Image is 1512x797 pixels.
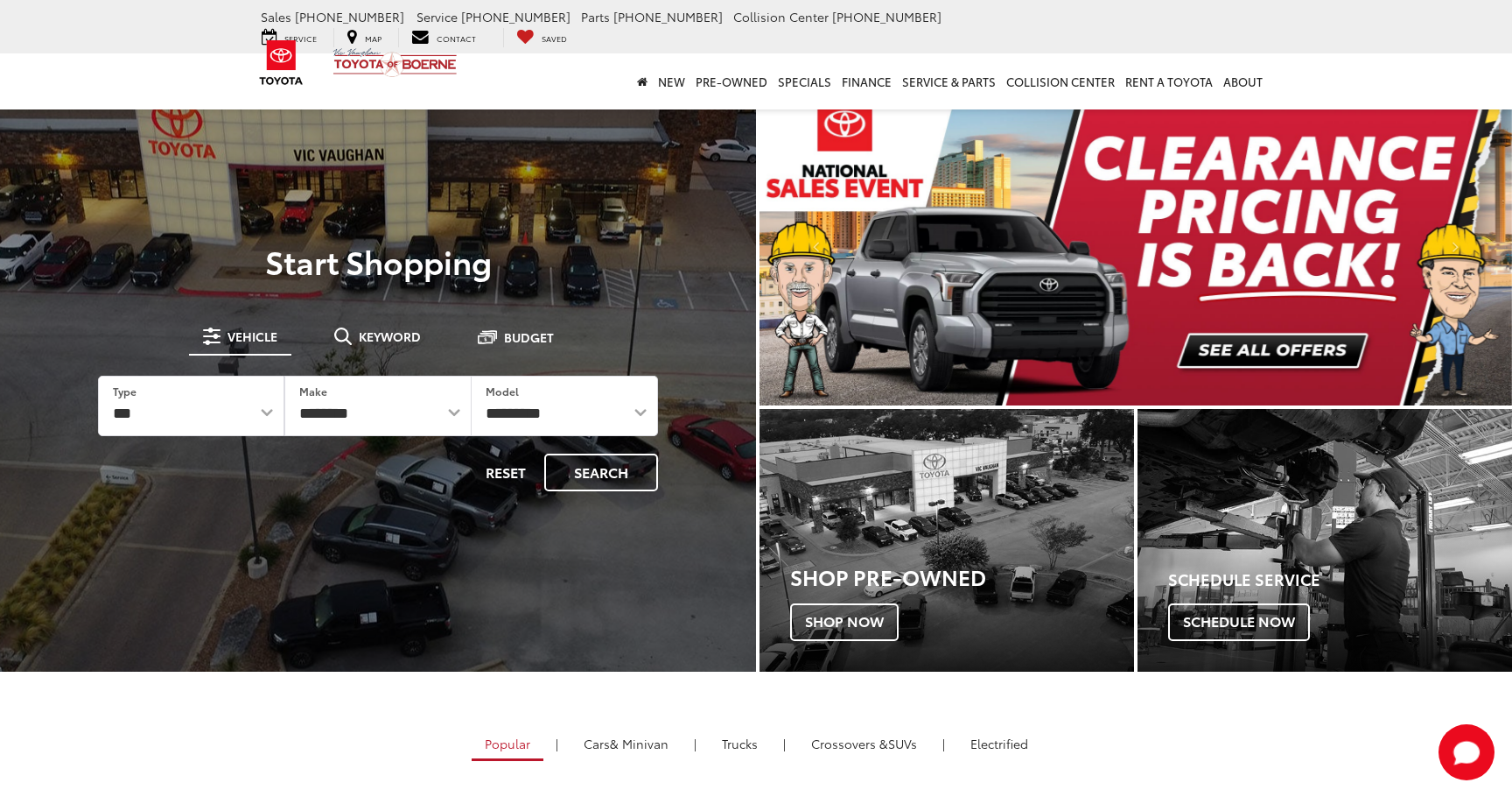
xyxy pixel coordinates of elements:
[503,28,580,47] a: My Saved Vehicles
[733,8,829,25] span: Collision Center
[581,8,610,25] span: Parts
[261,8,291,25] span: Sales
[613,8,723,25] span: [PHONE_NUMBER]
[759,409,1134,672] a: Shop Pre-Owned Shop Now
[248,34,314,91] img: Toyota
[398,28,489,47] a: Contact
[790,565,1134,588] h3: Shop Pre-Owned
[1399,123,1512,370] button: Click to view next picture.
[113,384,136,398] label: Type
[472,729,543,761] a: Popular
[471,454,541,491] button: Reset
[333,28,395,47] a: Map
[486,384,519,398] label: Model
[284,32,317,44] span: Service
[957,729,1041,758] a: Electrified
[73,243,682,279] p: Start Shopping
[759,88,1512,406] div: carousel slide number 1 of 2
[299,384,327,398] label: Make
[759,409,1134,672] div: Toyota
[1438,724,1494,780] button: Toggle Chat Window
[570,729,682,758] a: Cars
[610,735,668,752] span: & Minivan
[790,603,899,640] span: Shop Now
[332,47,458,78] img: Vic Vaughan Toyota of Boerne
[542,32,567,44] span: Saved
[1168,603,1310,640] span: Schedule Now
[779,735,790,752] li: |
[759,123,872,370] button: Click to view previous picture.
[836,53,897,109] a: Finance
[1137,409,1512,672] a: Schedule Service Schedule Now
[759,88,1512,406] img: Clearance Pricing Is Back
[1438,724,1494,780] svg: Start Chat
[1168,571,1512,589] h4: Schedule Service
[689,735,701,752] li: |
[832,8,941,25] span: [PHONE_NUMBER]
[504,331,554,343] span: Budget
[437,32,476,44] span: Contact
[227,330,277,342] span: Vehicle
[461,8,570,25] span: [PHONE_NUMBER]
[653,53,690,109] a: New
[759,88,1512,406] section: Carousel section with vehicle pictures - may contain disclaimers.
[248,28,330,47] a: Service
[1137,409,1512,672] div: Toyota
[359,330,421,342] span: Keyword
[897,53,1001,109] a: Service & Parts: Opens in a new tab
[1120,53,1218,109] a: Rent a Toyota
[416,8,458,25] span: Service
[295,8,404,25] span: [PHONE_NUMBER]
[1001,53,1120,109] a: Collision Center
[632,53,653,109] a: Home
[544,454,658,491] button: Search
[811,735,888,752] span: Crossovers &
[690,53,773,109] a: Pre-Owned
[365,32,381,44] span: Map
[551,735,563,752] li: |
[1218,53,1268,109] a: About
[709,729,771,758] a: Trucks
[773,53,836,109] a: Specials
[798,729,930,758] a: SUVs
[938,735,949,752] li: |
